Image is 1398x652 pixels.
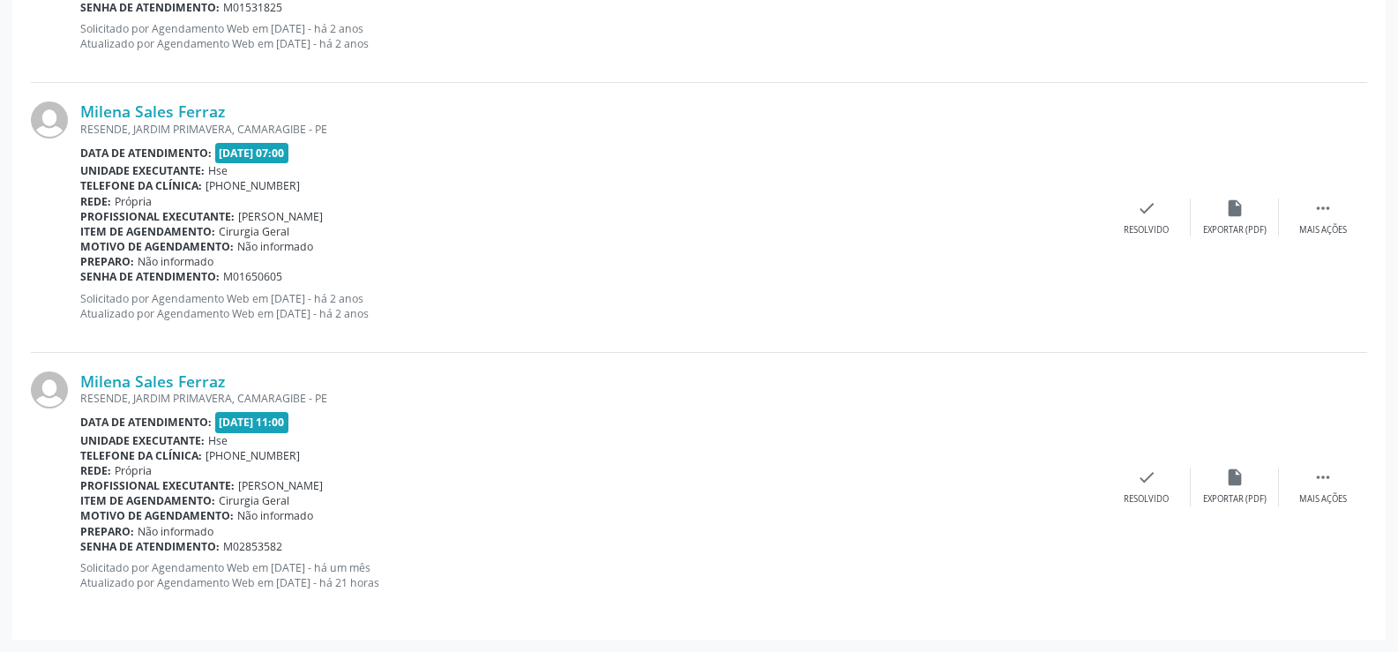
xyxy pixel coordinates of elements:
[238,209,323,224] span: [PERSON_NAME]
[115,194,152,209] span: Própria
[80,163,205,178] b: Unidade executante:
[219,224,289,239] span: Cirurgia Geral
[80,560,1103,590] p: Solicitado por Agendamento Web em [DATE] - há um mês Atualizado por Agendamento Web em [DATE] - h...
[80,371,225,391] a: Milena Sales Ferraz
[206,448,300,463] span: [PHONE_NUMBER]
[237,239,313,254] span: Não informado
[215,412,289,432] span: [DATE] 11:00
[80,463,111,478] b: Rede:
[223,539,282,554] span: M02853582
[80,178,202,193] b: Telefone da clínica:
[1299,224,1347,236] div: Mais ações
[31,371,68,408] img: img
[115,463,152,478] span: Própria
[1203,493,1267,506] div: Exportar (PDF)
[138,254,213,269] span: Não informado
[1203,224,1267,236] div: Exportar (PDF)
[80,269,220,284] b: Senha de atendimento:
[1137,468,1156,487] i: check
[80,101,225,121] a: Milena Sales Ferraz
[80,433,205,448] b: Unidade executante:
[80,493,215,508] b: Item de agendamento:
[1225,468,1245,487] i: insert_drive_file
[80,524,134,539] b: Preparo:
[80,415,212,430] b: Data de atendimento:
[80,239,234,254] b: Motivo de agendamento:
[1137,199,1156,218] i: check
[1313,199,1333,218] i: 
[237,508,313,523] span: Não informado
[238,478,323,493] span: [PERSON_NAME]
[206,178,300,193] span: [PHONE_NUMBER]
[223,269,282,284] span: M01650605
[80,478,235,493] b: Profissional executante:
[215,143,289,163] span: [DATE] 07:00
[1225,199,1245,218] i: insert_drive_file
[1299,493,1347,506] div: Mais ações
[80,448,202,463] b: Telefone da clínica:
[208,433,228,448] span: Hse
[80,146,212,161] b: Data de atendimento:
[31,101,68,139] img: img
[208,163,228,178] span: Hse
[80,21,1103,51] p: Solicitado por Agendamento Web em [DATE] - há 2 anos Atualizado por Agendamento Web em [DATE] - h...
[1313,468,1333,487] i: 
[1124,224,1169,236] div: Resolvido
[219,493,289,508] span: Cirurgia Geral
[80,209,235,224] b: Profissional executante:
[80,291,1103,321] p: Solicitado por Agendamento Web em [DATE] - há 2 anos Atualizado por Agendamento Web em [DATE] - h...
[80,122,1103,137] div: RESENDE, JARDIM PRIMAVERA, CAMARAGIBE - PE
[80,391,1103,406] div: RESENDE, JARDIM PRIMAVERA, CAMARAGIBE - PE
[1124,493,1169,506] div: Resolvido
[80,224,215,239] b: Item de agendamento:
[80,254,134,269] b: Preparo:
[138,524,213,539] span: Não informado
[80,194,111,209] b: Rede:
[80,508,234,523] b: Motivo de agendamento:
[80,539,220,554] b: Senha de atendimento:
